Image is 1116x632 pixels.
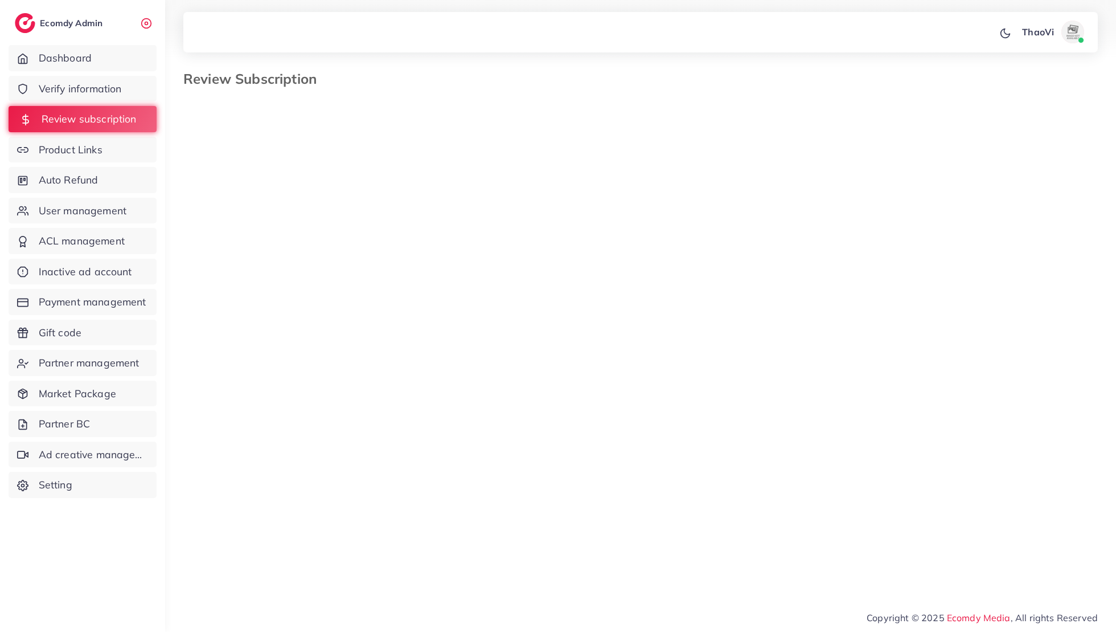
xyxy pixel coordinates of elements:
span: Partner BC [39,417,91,431]
a: Auto Refund [9,167,157,193]
span: User management [39,203,126,218]
h2: Ecomdy Admin [40,18,105,28]
span: Auto Refund [39,173,99,187]
a: Partner BC [9,411,157,437]
p: ThaoVi [1022,25,1054,39]
h3: Review Subscription [183,71,326,87]
a: Dashboard [9,45,157,71]
span: Product Links [39,142,102,157]
span: Verify information [39,81,122,96]
span: Review subscription [42,112,137,127]
a: Ecomdy Media [947,612,1011,623]
span: Setting [39,478,72,492]
span: Copyright © 2025 [867,611,1098,625]
span: Partner management [39,356,139,370]
a: Inactive ad account [9,259,157,285]
img: logo [15,13,35,33]
span: Gift code [39,325,81,340]
a: Partner management [9,350,157,376]
a: Review subscription [9,106,157,132]
a: Gift code [9,320,157,346]
a: Ad creative management [9,442,157,468]
a: Payment management [9,289,157,315]
span: Payment management [39,295,146,309]
a: User management [9,198,157,224]
a: ThaoViavatar [1016,21,1089,43]
a: Setting [9,472,157,498]
span: , All rights Reserved [1011,611,1098,625]
a: ACL management [9,228,157,254]
a: Product Links [9,137,157,163]
span: Inactive ad account [39,264,132,279]
span: Dashboard [39,51,92,66]
a: Market Package [9,381,157,407]
img: avatar [1061,21,1084,43]
a: logoEcomdy Admin [15,13,105,33]
span: Market Package [39,386,116,401]
span: ACL management [39,234,125,248]
a: Verify information [9,76,157,102]
span: Ad creative management [39,447,148,462]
